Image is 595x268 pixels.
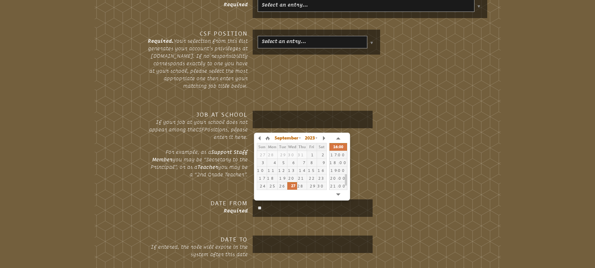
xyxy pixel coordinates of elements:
[307,143,317,151] th: Fri
[287,168,297,173] div: 13
[278,143,287,151] th: Tue
[148,38,174,44] span: Required.
[307,161,316,165] div: 8
[287,161,297,165] div: 6
[257,143,267,151] th: Sun
[297,161,307,165] div: 7
[317,161,326,165] div: 9
[307,153,316,157] div: 1
[287,184,297,188] div: 27
[307,168,316,173] div: 15
[330,166,347,174] div: 19:00
[330,143,347,151] div: 16:00
[197,164,218,170] strong: Teacher
[317,176,326,181] div: 23
[257,161,267,165] div: 3
[196,127,204,132] span: CSF
[259,36,306,46] a: Select an entry…
[148,111,248,118] h3: Job at School
[267,153,277,157] div: 28
[267,143,278,151] th: Mon
[297,168,307,173] div: 14
[287,153,297,157] div: 30
[267,168,277,173] div: 11
[224,2,248,7] span: Required
[148,199,248,207] h3: Date From
[330,151,347,158] div: 17:00
[257,153,267,157] div: 27
[224,208,248,213] span: Required
[152,149,248,162] strong: Support Staff Member
[330,158,347,166] div: 18:00
[297,184,307,188] div: 28
[330,190,347,197] div: 22:00
[287,143,297,151] th: Wed
[317,168,326,173] div: 16
[330,174,347,182] div: 20:00
[278,168,287,173] div: 12
[307,184,316,188] div: 29
[148,236,248,243] h3: Date To
[257,176,267,181] div: 17
[275,136,298,140] span: September
[297,176,307,181] div: 21
[305,136,315,140] span: 2023
[257,168,267,173] div: 10
[278,176,287,181] div: 19
[148,118,248,178] p: If your job at your school does not appear among the Positions, please enter it here. For example...
[307,176,316,181] div: 22
[148,243,248,258] p: If entered, the role will expire in the system after this date
[317,153,326,157] div: 2
[330,182,347,190] div: 21:00
[278,161,287,165] div: 5
[317,143,326,151] th: Sat
[257,184,267,188] div: 24
[278,184,287,188] div: 26
[267,161,277,165] div: 4
[297,153,307,157] div: 31
[278,153,287,157] div: 29
[287,176,297,181] div: 20
[267,176,277,181] div: 18
[317,184,326,188] div: 30
[148,37,248,90] p: Your selection from this list generates your account’s privileges at [DOMAIN_NAME]. If no respons...
[267,184,277,188] div: 25
[297,143,307,151] th: Thu
[148,30,248,37] h3: CSF Position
